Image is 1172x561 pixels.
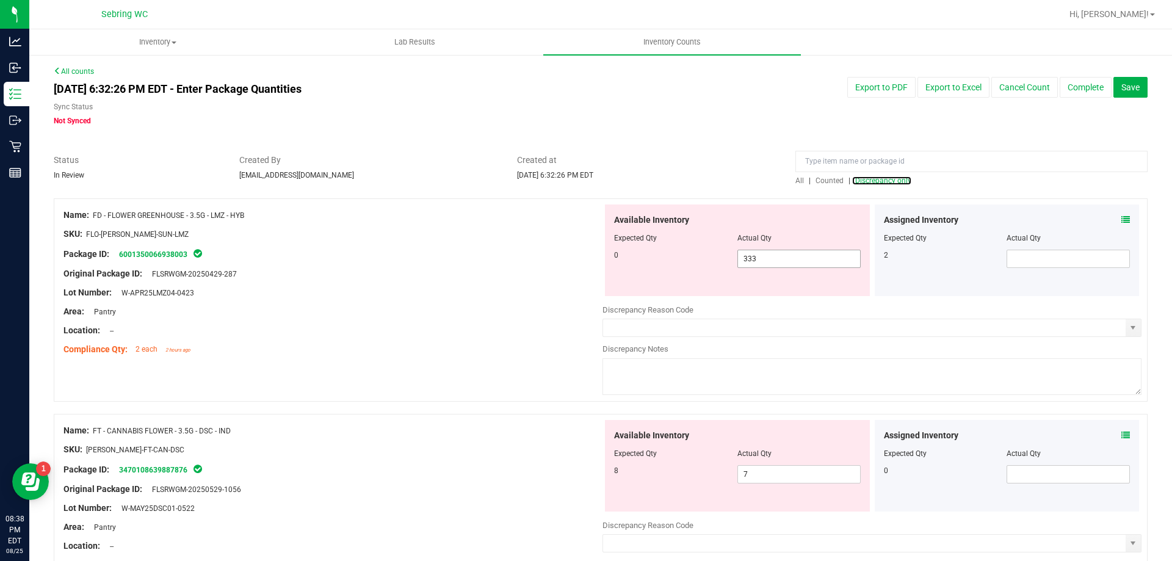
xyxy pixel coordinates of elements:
iframe: Resource center [12,463,49,500]
span: SKU: [63,444,82,454]
span: Hi, [PERSON_NAME]! [1069,9,1149,19]
a: Inventory [29,29,286,55]
span: Expected Qty [614,234,657,242]
span: Compliance Qty: [63,344,128,354]
span: Save [1121,82,1140,92]
a: Lab Results [286,29,543,55]
div: Expected Qty [884,448,1007,459]
inline-svg: Reports [9,167,21,179]
button: Complete [1060,77,1112,98]
button: Export to PDF [847,77,916,98]
span: Assigned Inventory [884,429,958,442]
span: SKU: [63,229,82,239]
div: 0 [884,465,1007,476]
span: Available Inventory [614,429,689,442]
span: Area: [63,522,84,532]
span: Location: [63,541,100,551]
div: Expected Qty [884,233,1007,244]
span: Lab Results [378,37,452,48]
a: Discrepancy only [852,176,911,185]
input: 7 [738,466,860,483]
span: Package ID: [63,465,109,474]
span: Expected Qty [614,449,657,458]
span: Status [54,154,221,167]
a: Inventory Counts [543,29,800,55]
span: All [795,176,804,185]
span: Name: [63,425,89,435]
h4: [DATE] 6:32:26 PM EDT - Enter Package Quantities [54,83,684,95]
span: FLSRWGM-20250429-287 [146,270,237,278]
input: 333 [738,250,860,267]
span: FT - CANNABIS FLOWER - 3.5G - DSC - IND [93,427,231,435]
span: Actual Qty [737,234,772,242]
div: Actual Qty [1007,448,1130,459]
span: Not Synced [54,117,91,125]
span: 0 [614,251,618,259]
span: Pantry [88,523,116,532]
span: Lot Number: [63,288,112,297]
span: 8 [614,466,618,475]
span: Discrepancy only [855,176,911,185]
input: Type item name or package id [795,151,1148,172]
span: Actual Qty [737,449,772,458]
button: Export to Excel [917,77,989,98]
span: Available Inventory [614,214,689,226]
iframe: Resource center unread badge [36,461,51,476]
div: Actual Qty [1007,233,1130,244]
span: FLO-[PERSON_NAME]-SUN-LMZ [86,230,189,239]
span: FD - FLOWER GREENHOUSE - 3.5G - LMZ - HYB [93,211,244,220]
inline-svg: Inbound [9,62,21,74]
span: FLSRWGM-20250529-1056 [146,485,241,494]
inline-svg: Outbound [9,114,21,126]
span: In Review [54,171,84,179]
span: -- [104,542,114,551]
span: Inventory [30,37,286,48]
span: W-MAY25DSC01-0522 [115,504,195,513]
span: Area: [63,306,84,316]
span: 2 each [136,345,157,353]
span: select [1126,319,1141,336]
span: [EMAIL_ADDRESS][DOMAIN_NAME] [239,171,354,179]
label: Sync Status [54,101,93,112]
a: All counts [54,67,94,76]
span: | [848,176,850,185]
span: W-APR25LMZ04-0423 [115,289,194,297]
span: select [1126,535,1141,552]
span: Original Package ID: [63,269,142,278]
span: Created at [517,154,777,167]
span: Inventory Counts [627,37,717,48]
a: 6001350066938003 [119,250,187,259]
a: 3470108639887876 [119,466,187,474]
span: Package ID: [63,249,109,259]
span: In Sync [192,463,203,475]
span: Name: [63,210,89,220]
div: Discrepancy Notes [602,343,1141,355]
span: Created By [239,154,499,167]
inline-svg: Analytics [9,35,21,48]
a: All [795,176,809,185]
span: Lot Number: [63,503,112,513]
p: 08/25 [5,546,24,556]
span: Discrepancy Reason Code [602,521,693,530]
span: -- [104,327,114,335]
span: Sebring WC [101,9,148,20]
span: | [809,176,811,185]
span: Location: [63,325,100,335]
span: Assigned Inventory [884,214,958,226]
p: 08:38 PM EDT [5,513,24,546]
span: Original Package ID: [63,484,142,494]
span: 2 hours ago [165,347,190,353]
span: Pantry [88,308,116,316]
div: 2 [884,250,1007,261]
a: Counted [812,176,848,185]
span: Counted [816,176,844,185]
span: [PERSON_NAME]-FT-CAN-DSC [86,446,184,454]
button: Cancel Count [991,77,1058,98]
inline-svg: Retail [9,140,21,153]
inline-svg: Inventory [9,88,21,100]
span: [DATE] 6:32:26 PM EDT [517,171,593,179]
button: Save [1113,77,1148,98]
span: In Sync [192,247,203,259]
span: Discrepancy Reason Code [602,305,693,314]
